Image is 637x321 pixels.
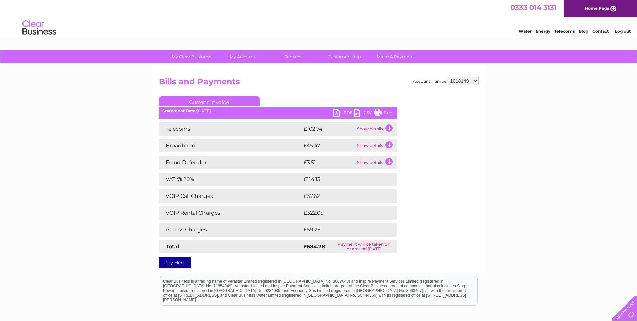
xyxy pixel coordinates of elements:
a: Energy [536,29,550,34]
td: VOIP Call Charges [159,189,302,203]
a: Contact [592,29,609,34]
a: Pay Here [159,257,191,268]
td: £102.74 [302,122,355,136]
strong: £684.78 [304,243,325,250]
a: 0333 014 3131 [510,3,557,12]
a: CSV [354,109,374,118]
a: Customer Help [317,50,372,63]
a: Log out [615,29,631,34]
b: Statement Date: [162,108,197,113]
a: My Clear Business [164,50,219,63]
td: Payment will be taken on or around [DATE] [331,240,397,253]
td: £59.26 [302,223,384,237]
a: Print [374,109,394,118]
a: PDF [333,109,354,118]
img: logo.png [22,17,56,38]
div: Clear Business is a trading name of Verastar Limited (registered in [GEOGRAPHIC_DATA] No. 3667643... [160,4,477,33]
a: Services [266,50,321,63]
td: Access Charges [159,223,302,237]
td: £114.13 [302,173,383,186]
a: Current Invoice [159,96,260,106]
td: Show details [355,122,397,136]
td: Fraud Defender [159,156,302,169]
a: Make A Payment [368,50,423,63]
div: [DATE] [159,109,397,113]
td: VOIP Rental Charges [159,206,302,220]
h2: Bills and Payments [159,77,479,90]
td: £3.51 [302,156,355,169]
strong: Total [166,243,179,250]
td: Show details [355,156,397,169]
td: Broadband [159,139,302,152]
div: Account number [413,77,479,85]
td: £37.62 [302,189,383,203]
a: Water [519,29,532,34]
td: VAT @ 20% [159,173,302,186]
td: £45.47 [302,139,355,152]
a: Blog [579,29,588,34]
td: Show details [355,139,397,152]
a: Telecoms [554,29,575,34]
td: £322.05 [302,206,385,220]
a: My Account [215,50,270,63]
td: Telecoms [159,122,302,136]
